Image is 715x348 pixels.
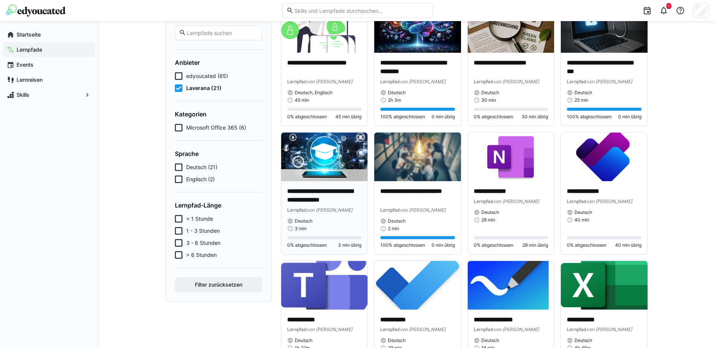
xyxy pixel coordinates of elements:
input: Lernpfade suchen [186,29,258,36]
img: image [561,4,648,53]
span: 40 min übrig [615,242,642,248]
span: Englisch (2) [186,176,215,183]
span: Filter zurücksetzen [194,281,243,288]
h4: Kategorien [175,110,262,118]
span: Lernpfad [380,327,400,332]
span: 45 min übrig [335,114,361,120]
h4: Lernpfad-Länge [175,201,262,209]
span: 2h 3m [388,97,401,103]
span: Deutsch [481,209,499,215]
span: Deutsch [574,90,592,96]
span: 40 min [574,217,589,223]
input: Skills und Lernpfade durchsuchen… [294,7,429,14]
span: Laverana (21) [186,84,222,92]
span: 3 min übrig [338,242,361,248]
span: 0 min übrig [432,242,455,248]
span: Lernpfad [380,207,400,213]
span: von [PERSON_NAME] [493,79,539,84]
span: von [PERSON_NAME] [586,198,632,204]
span: 0 min übrig [618,114,642,120]
img: image [374,133,461,181]
span: Deutsch [388,218,406,224]
span: von [PERSON_NAME] [307,79,352,84]
span: 30 min [481,97,496,103]
img: image [281,4,368,53]
span: 0% abgeschlossen [474,114,513,120]
span: Lernpfad [567,198,586,204]
img: image [468,261,554,310]
span: Lernpfad [287,207,307,213]
span: Lernpfad [474,198,493,204]
span: 28 min [481,217,495,223]
span: Lernpfad [474,327,493,332]
span: 25 min [574,97,588,103]
span: 0% abgeschlossen [474,242,513,248]
span: Deutsch [574,337,592,343]
img: image [468,4,554,53]
span: Deutsch [481,90,499,96]
span: 28 min übrig [522,242,548,248]
img: image [281,133,368,181]
span: Deutsch [295,218,312,224]
span: 2 min [388,226,399,232]
span: 1 [668,4,670,8]
span: edyoucated (85) [186,72,228,80]
h4: Anbieter [175,59,262,66]
button: Filter zurücksetzen [175,277,262,292]
span: Deutsch [481,337,499,343]
span: 3 min [295,226,306,232]
span: von [PERSON_NAME] [307,207,352,213]
span: Microsoft Office 365 (6) [186,124,246,131]
span: Deutsch [388,337,406,343]
img: image [468,133,554,181]
span: 0% abgeschlossen [287,242,327,248]
span: 0% abgeschlossen [567,242,606,248]
span: von [PERSON_NAME] [493,198,539,204]
span: < 1 Stunde [186,215,213,223]
span: 100% abgeschlossen [567,114,612,120]
span: Deutsch [574,209,592,215]
span: 45 min [295,97,309,103]
span: 0 min übrig [432,114,455,120]
span: 1 - 3 Stunden [186,227,220,235]
span: von [PERSON_NAME] [493,327,539,332]
img: image [374,4,461,53]
span: Deutsch [295,337,312,343]
span: 30 min übrig [522,114,548,120]
span: von [PERSON_NAME] [586,327,632,332]
span: Lernpfad [474,79,493,84]
span: 100% abgeschlossen [380,242,425,248]
span: Deutsch [388,90,406,96]
span: > 6 Stunden [186,251,217,259]
span: Lernpfad [287,327,307,332]
span: Lernpfad [567,79,586,84]
span: 0% abgeschlossen [287,114,327,120]
img: image [561,261,648,310]
span: Deutsch (21) [186,163,217,171]
span: Lernpfad [287,79,307,84]
span: Deutsch, Englisch [295,90,332,96]
img: image [281,261,368,310]
span: von [PERSON_NAME] [400,327,446,332]
h4: Sprache [175,150,262,157]
img: image [374,261,461,310]
span: 3 - 6 Stunden [186,239,220,247]
span: von [PERSON_NAME] [400,79,446,84]
span: Lernpfad [567,327,586,332]
span: Lernpfad [380,79,400,84]
span: von [PERSON_NAME] [586,79,632,84]
span: von [PERSON_NAME] [307,327,352,332]
img: image [561,133,648,181]
span: von [PERSON_NAME] [400,207,446,213]
span: 100% abgeschlossen [380,114,425,120]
